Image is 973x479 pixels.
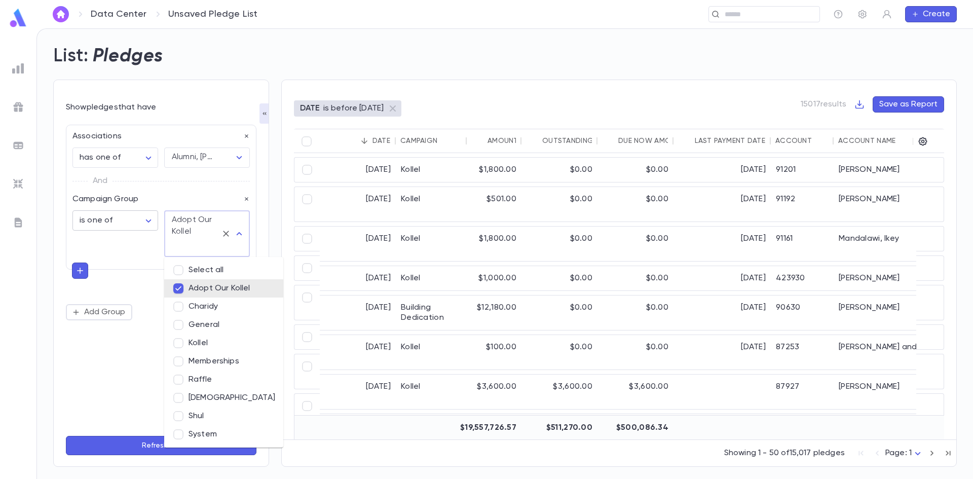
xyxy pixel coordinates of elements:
div: [DATE] [320,227,396,261]
button: Sort [471,133,488,149]
div: Adopt Our Kollel [172,214,215,238]
p: Showing 1 - 50 of 15,017 pledges [724,448,845,458]
div: Account ID [775,137,821,145]
div: Show pledges that have [66,102,256,113]
div: Due Now Amount [618,137,685,145]
p: Unsaved Pledge List [168,9,257,20]
div: $0.00 [597,227,673,261]
div: [DATE] [320,375,396,409]
li: [DEMOGRAPHIC_DATA] [164,389,283,407]
img: campaigns_grey.99e729a5f7ee94e3726e6486bddda8f1.svg [12,101,24,113]
div: [DATE] [673,296,771,330]
div: [DATE] [320,414,396,438]
img: home_white.a664292cf8c1dea59945f0da9f25487c.svg [55,10,67,18]
p: is before [DATE] [323,103,384,114]
button: Sort [812,133,828,149]
div: Kollel [396,266,467,290]
div: Account Name [838,137,895,145]
div: [DATE] [673,335,771,370]
span: is one of [80,216,113,225]
button: Close [232,227,246,241]
div: $0.00 [521,266,597,290]
div: $501.00 [467,187,521,222]
div: $1,800.00 [467,158,521,182]
div: [DATE] [320,158,396,182]
div: $19,557,726.57 [467,416,521,440]
div: $0.00 [521,296,597,330]
div: Amount [488,137,518,145]
div: [DATE] [673,414,771,438]
div: Kollel [396,375,467,409]
div: $0.00 [597,414,673,438]
div: $12,180.00 [467,296,521,330]
button: Add Group [66,304,132,320]
p: 15017 results [801,99,846,109]
div: $500,086.34 [597,416,673,440]
div: DATEis before [DATE] [294,100,401,117]
div: Last Payment Date [695,137,765,145]
div: Kollel [396,227,467,261]
div: 87253 [771,335,834,370]
div: $1,800.00 [467,227,521,261]
div: Outstanding [542,137,593,145]
div: $3,600.00 [597,375,673,409]
h2: List: [53,45,89,67]
div: Kollel [396,158,467,182]
button: Sort [602,133,618,149]
span: Page: 1 [885,449,912,457]
div: $0.00 [597,266,673,290]
div: [DATE] [673,187,771,222]
li: Adopt Our Kollel [164,279,283,298]
img: imports_grey.530a8a0e642e233f2baf0ef88e8c9fcb.svg [12,178,24,190]
div: $0.00 [597,158,673,182]
div: $0.00 [597,187,673,222]
button: Sort [437,133,454,149]
div: [DATE] [320,335,396,370]
h2: Pledges [93,45,163,67]
a: Data Center [91,9,146,20]
img: reports_grey.c525e4749d1bce6a11f5fe2a8de1b229.svg [12,62,24,75]
div: has one of [72,148,158,168]
div: Building Dedication [396,296,467,330]
div: Associations [66,125,250,141]
button: Sort [679,133,695,149]
div: [DATE] [320,296,396,330]
p: And [93,174,107,188]
li: Raffle [164,371,283,389]
button: Sort [526,133,542,149]
li: System [164,425,283,444]
div: 90630 [771,296,834,330]
div: Kollel [396,187,467,222]
div: Campaign Group [66,188,250,204]
div: $1,000.00 [467,266,521,290]
div: [DATE] [673,158,771,182]
div: Alumni, [PERSON_NAME] Member [172,152,215,163]
div: $0.00 [597,335,673,370]
span: has one of [80,154,121,162]
div: $0.00 [521,227,597,261]
li: Charidy [164,298,283,316]
div: [DATE] [320,187,396,222]
div: 91192 [771,187,834,222]
div: 88699 [771,414,834,438]
div: $0.00 [521,158,597,182]
button: Save as Report [873,96,944,113]
div: is one of [72,211,158,231]
div: [DATE] [320,266,396,290]
div: $0.00 [521,414,597,438]
div: 91161 [771,227,834,261]
div: Campaign [400,137,437,145]
button: Clear [219,227,233,241]
li: General [164,316,283,334]
button: Open [232,151,246,165]
div: $4,000.00 [467,414,521,438]
img: batches_grey.339ca447c9d9533ef1741baa751efc33.svg [12,139,24,152]
div: $0.00 [521,187,597,222]
div: Page: 1 [885,446,924,461]
p: DATE [300,103,320,114]
button: Sort [895,133,912,149]
img: logo [8,8,28,28]
div: 91201 [771,158,834,182]
div: 87927 [771,375,834,409]
div: Date [372,137,390,145]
